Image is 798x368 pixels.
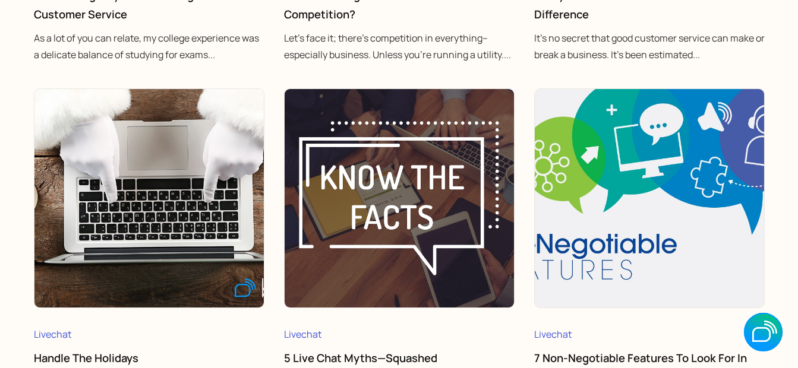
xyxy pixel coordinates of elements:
[534,326,765,342] div: Livechat
[284,30,515,63] p: Let's face it; there's competition in everything–especially business. Unless you're running a uti...
[534,30,765,63] p: It's no secret that good customer service can make or break a business. It's been estimated...
[284,326,515,342] div: Livechat
[34,350,138,366] a: Handle the Holidays
[34,326,264,342] div: Livechat
[284,350,437,366] a: 5 Live Chat Myths—Squashed
[34,30,264,63] p: As a lot of you can relate, my college experience was a delicate balance of studying for exams...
